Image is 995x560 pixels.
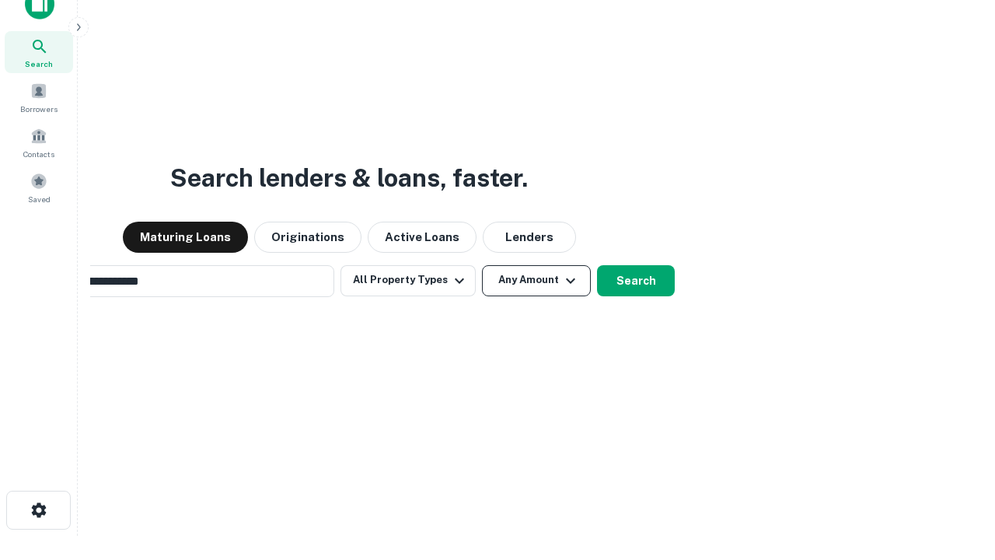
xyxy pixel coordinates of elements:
span: Borrowers [20,103,58,115]
span: Saved [28,193,51,205]
a: Contacts [5,121,73,163]
span: Search [25,58,53,70]
button: Search [597,265,675,296]
button: Active Loans [368,222,477,253]
iframe: Chat Widget [917,386,995,460]
button: Lenders [483,222,576,253]
a: Saved [5,166,73,208]
button: Any Amount [482,265,591,296]
a: Borrowers [5,76,73,118]
h3: Search lenders & loans, faster. [170,159,528,197]
button: Maturing Loans [123,222,248,253]
button: Originations [254,222,361,253]
span: Contacts [23,148,54,160]
button: All Property Types [340,265,476,296]
a: Search [5,31,73,73]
